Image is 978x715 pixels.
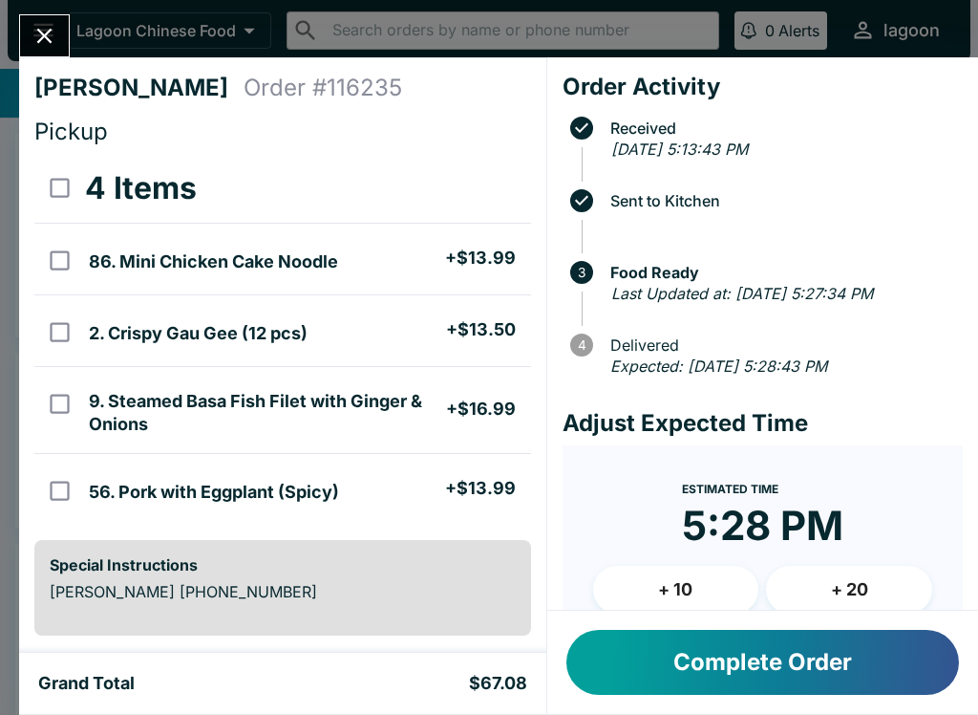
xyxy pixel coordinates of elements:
h3: 4 Items [85,169,197,207]
p: [PERSON_NAME] [PHONE_NUMBER] [50,582,516,601]
span: Sent to Kitchen [601,192,963,209]
text: 3 [578,265,585,280]
span: Food Ready [601,264,963,281]
span: Received [601,119,963,137]
h4: Order # 116235 [244,74,402,102]
h5: 9. Steamed Basa Fish Filet with Ginger & Onions [89,390,445,436]
h5: + $16.99 [446,398,516,421]
h4: Order Activity [563,73,963,101]
h4: Adjust Expected Time [563,409,963,438]
em: Expected: [DATE] 5:28:43 PM [610,357,827,376]
p: $58.47 [330,651,516,670]
h5: + $13.99 [445,477,516,500]
button: Close [20,15,69,56]
h5: 2. Crispy Gau Gee (12 pcs) [89,322,308,345]
span: Delivered [601,336,963,354]
em: Last Updated at: [DATE] 5:27:34 PM [611,284,873,303]
em: [DATE] 5:13:43 PM [611,140,748,159]
button: + 20 [766,566,932,614]
table: orders table [34,154,531,525]
h5: Grand Total [38,672,135,695]
h4: [PERSON_NAME] [34,74,244,102]
h5: + $13.50 [446,318,516,341]
h5: $67.08 [469,672,527,695]
time: 5:28 PM [682,501,843,551]
span: Pickup [34,118,108,145]
h5: + $13.99 [445,247,516,270]
button: Complete Order [566,630,959,695]
p: Subtotal [50,651,299,670]
h5: 86. Mini Chicken Cake Noodle [89,250,338,273]
span: Estimated Time [682,482,778,496]
h6: Special Instructions [50,555,516,574]
text: 4 [577,337,585,353]
button: + 10 [593,566,759,614]
h5: 56. Pork with Eggplant (Spicy) [89,481,339,504]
